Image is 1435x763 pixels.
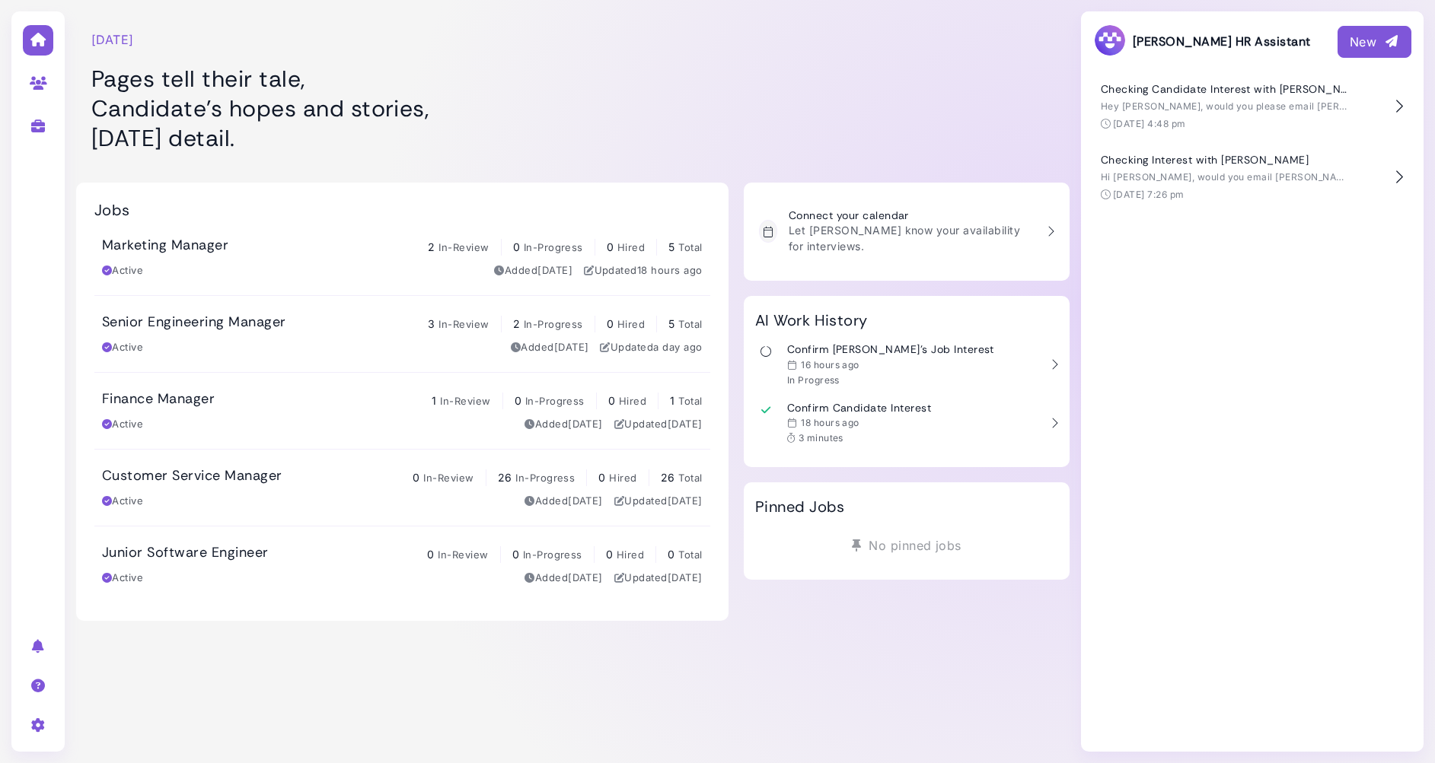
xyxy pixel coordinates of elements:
[637,264,703,276] time: Sep 02, 2025
[614,494,703,509] div: Updated
[787,374,994,386] div: In Progress
[498,471,512,484] span: 26
[678,241,702,253] span: Total
[617,241,645,253] span: Hired
[678,548,702,561] span: Total
[94,373,710,449] a: Finance Manager 1 In-Review 0 In-Progress 0 Hired 1 Total Active Added[DATE] Updated[DATE]
[102,494,143,509] div: Active
[102,571,143,586] div: Active
[755,498,845,516] h2: Pinned Jobs
[755,531,1058,560] div: No pinned jobs
[653,341,702,353] time: Sep 02, 2025
[91,64,713,153] h1: Pages tell their tale, Candidate's hopes and stories, [DATE] detail.
[568,418,603,430] time: Aug 28, 2025
[801,417,859,428] time: Sep 02, 2025
[1093,142,1411,213] button: Checking Interest with [PERSON_NAME] Hi [PERSON_NAME], would you email [PERSON_NAME] Applicant an...
[438,548,488,561] span: In-Review
[440,395,490,407] span: In-Review
[102,391,215,408] h3: Finance Manager
[668,548,674,561] span: 0
[799,432,843,443] span: 3 minutes
[801,359,859,370] time: Sep 02, 2025
[787,343,994,356] h3: Confirm [PERSON_NAME]'s Job Interest
[1101,154,1352,167] h4: Checking Interest with [PERSON_NAME]
[755,311,868,329] h2: AI Work History
[428,240,435,253] span: 2
[427,548,434,561] span: 0
[661,471,675,484] span: 26
[678,318,702,330] span: Total
[413,471,419,484] span: 0
[607,317,614,330] span: 0
[554,341,589,353] time: Aug 28, 2025
[606,548,613,561] span: 0
[91,30,134,49] time: [DATE]
[515,394,521,407] span: 0
[668,571,703,583] time: Aug 28, 2025
[428,317,435,330] span: 3
[513,317,520,330] span: 2
[537,264,572,276] time: Aug 28, 2025
[1113,118,1186,129] time: [DATE] 4:48 pm
[494,263,572,278] div: Added
[525,417,603,432] div: Added
[1093,72,1411,142] button: Checking Candidate Interest with [PERSON_NAME] Hey [PERSON_NAME], would you please email [PERSON_...
[512,548,519,561] span: 0
[525,395,585,407] span: In-Progress
[584,263,703,278] div: Updated
[678,395,702,407] span: Total
[438,241,489,253] span: In-Review
[614,571,703,586] div: Updated
[102,417,143,432] div: Active
[787,402,931,415] h3: Confirm Candidate Interest
[789,209,1035,222] h3: Connect your calendar
[609,472,636,484] span: Hired
[608,394,615,407] span: 0
[102,263,143,278] div: Active
[102,468,282,485] h3: Customer Service Manager
[511,340,589,355] div: Added
[670,394,674,407] span: 1
[1101,83,1352,96] h4: Checking Candidate Interest with [PERSON_NAME]
[94,296,710,372] a: Senior Engineering Manager 3 In-Review 2 In-Progress 0 Hired 5 Total Active Added[DATE] Updateda ...
[617,318,645,330] span: Hired
[102,545,269,561] h3: Junior Software Engineer
[523,548,582,561] span: In-Progress
[600,340,702,355] div: Updated
[619,395,646,407] span: Hired
[524,241,583,253] span: In-Progress
[614,417,703,432] div: Updated
[568,571,603,583] time: Aug 28, 2025
[607,240,614,253] span: 0
[668,494,703,507] time: Sep 01, 2025
[94,219,710,295] a: Marketing Manager 2 In-Review 0 In-Progress 0 Hired 5 Total Active Added[DATE] Updated18 hours ago
[102,340,143,355] div: Active
[668,317,674,330] span: 5
[515,472,575,484] span: In-Progress
[598,471,605,484] span: 0
[513,240,520,253] span: 0
[1113,189,1185,200] time: [DATE] 7:26 pm
[102,314,285,331] h3: Senior Engineering Manager
[524,318,583,330] span: In-Progress
[568,494,603,507] time: Aug 28, 2025
[678,472,702,484] span: Total
[525,494,603,509] div: Added
[432,394,436,407] span: 1
[94,526,710,602] a: Junior Software Engineer 0 In-Review 0 In-Progress 0 Hired 0 Total Active Added[DATE] Updated[DATE]
[423,472,474,484] span: In-Review
[1093,24,1310,59] h3: [PERSON_NAME] HR Assistant
[102,237,228,254] h3: Marketing Manager
[1338,26,1411,58] button: New
[438,318,489,330] span: In-Review
[668,240,674,253] span: 5
[617,548,644,561] span: Hired
[789,222,1035,254] p: Let [PERSON_NAME] know your availability for interviews.
[1350,33,1399,51] div: New
[94,201,130,219] h2: Jobs
[751,202,1062,262] a: Connect your calendar Let [PERSON_NAME] know your availability for interviews.
[94,450,710,526] a: Customer Service Manager 0 In-Review 26 In-Progress 0 Hired 26 Total Active Added[DATE] Updated[D...
[525,571,603,586] div: Added
[668,418,703,430] time: Sep 01, 2025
